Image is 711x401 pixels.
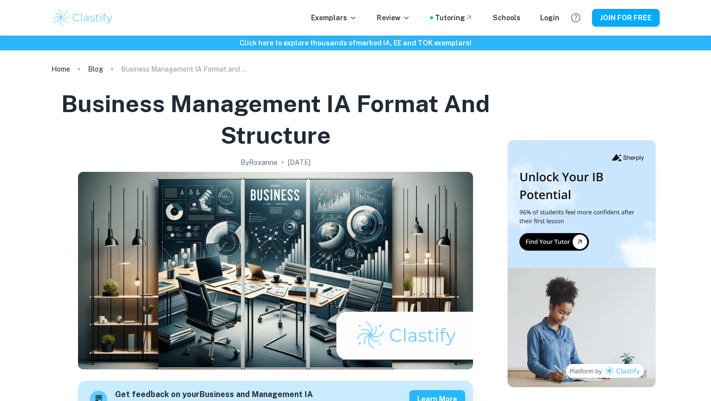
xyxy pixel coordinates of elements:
button: JOIN FOR FREE [592,9,660,27]
p: • [281,157,284,168]
img: Business Management IA Format and Structure cover image [78,172,473,369]
button: Help and Feedback [567,9,584,26]
h6: Get feedback on your Business and Management IA [115,389,313,401]
p: Exemplars [311,12,357,23]
p: Review [377,12,410,23]
h2: By Roxanne [240,157,277,168]
h6: Click here to explore thousands of marked IA, EE and TOK exemplars ! [2,38,709,48]
img: Thumbnail [508,140,656,387]
h2: [DATE] [288,157,311,168]
a: Schools [493,12,520,23]
p: Business Management IA Format and Structure [121,64,249,75]
a: Home [51,62,70,76]
a: Blog [88,62,103,76]
a: Tutoring [435,12,473,23]
h1: Business Management IA Format and Structure [55,88,496,151]
img: Clastify logo [51,8,114,28]
a: Login [540,12,559,23]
